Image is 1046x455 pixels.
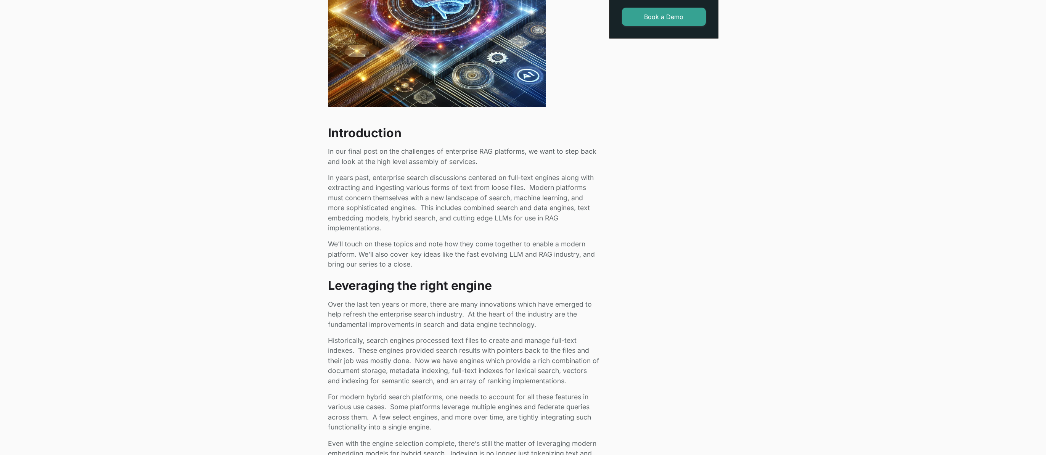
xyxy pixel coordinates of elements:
[622,8,706,26] a: Book a Demo
[328,299,600,330] p: Over the last ten years or more, there are many innovations which have emerged to help refresh th...
[328,278,492,293] strong: Leveraging the right engine
[328,146,600,167] p: In our final post on the challenges of enterprise RAG platforms, we want to step back and look at...
[328,173,600,233] p: In years past, enterprise search discussions centered on full-text engines along with extracting ...
[328,125,402,140] strong: Introduction
[1008,418,1046,455] iframe: Chat Widget
[328,336,600,386] p: Historically, search engines processed text files to create and manage full-text indexes. These e...
[328,239,600,269] p: We’ll touch on these topics and note how they come together to enable a modern platform. We’ll al...
[328,392,600,432] p: For modern hybrid search platforms, one needs to account for all these features in various use ca...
